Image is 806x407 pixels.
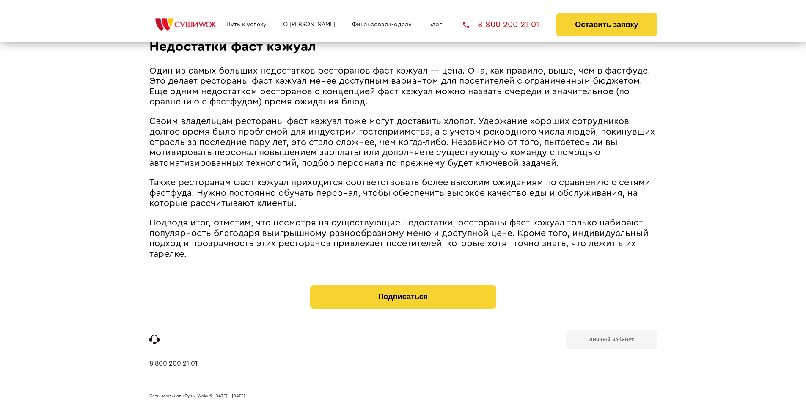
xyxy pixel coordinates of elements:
b: Личный кабинет [589,337,634,342]
span: Подводя итог, отметим, что несмотря на существующие недостатки, рестораны фаст кэжуал только наби... [149,218,649,258]
a: Блог [428,21,442,28]
span: Один из самых больших недостатков ресторанов фаст кэжуал ― цена. Она, как правило, выше, чем в фа... [149,66,650,107]
a: О [PERSON_NAME] [283,21,336,28]
a: 8 800 200 21 01 [149,360,198,385]
button: Подписаться [310,285,496,309]
span: 8 800 200 21 01 [478,20,539,29]
a: Личный кабинет [566,330,657,349]
a: Финансовая модель [352,21,412,28]
span: Своим владельцам рестораны фаст кэжуал тоже могут доставить хлопот. Удержание хороших сотрудников... [149,117,655,167]
a: 8 800 200 21 01 [463,20,539,29]
button: Оставить заявку [556,13,657,36]
span: Недостатки фаст кэжуал [149,40,316,53]
a: Путь к успеху [226,21,267,28]
span: Также ресторанам фаст кэжуал приходится соответствовать более высоким ожиданиям по сравнению с се... [149,178,650,208]
span: Сеть магазинов «Суши Wok» © [DATE] - [DATE] [149,394,245,399]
